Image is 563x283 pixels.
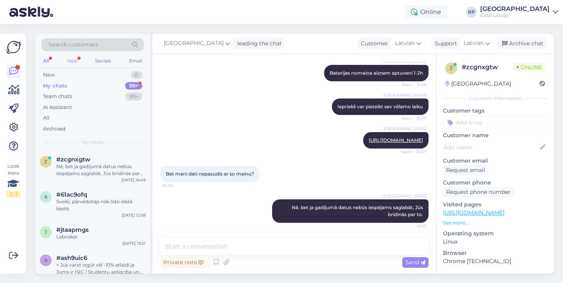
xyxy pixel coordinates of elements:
div: Team chats [43,93,72,100]
a: [URL][DOMAIN_NAME] [443,209,504,216]
div: Customer information [443,95,547,102]
div: Request phone number [443,187,514,197]
span: Seen ✓ 16:46 [397,82,426,88]
span: Latvian [395,39,415,48]
span: #zcgnxgtw [56,156,90,163]
div: Customer [358,39,388,48]
div: Online [405,5,447,19]
div: New [43,71,55,79]
span: 16:49 [163,183,192,188]
span: [GEOGRAPHIC_DATA] [384,59,426,64]
div: Web [65,56,79,66]
div: All [43,114,50,122]
img: Askly Logo [6,40,21,55]
span: Seen ✓ 16:47 [397,149,426,155]
p: Operating system [443,229,547,238]
div: 99+ [126,93,142,100]
div: 99+ [125,82,142,90]
div: All [41,56,50,66]
div: Archived [43,125,66,133]
p: Browser [443,249,547,257]
div: Request email [443,165,488,176]
span: j [45,229,47,235]
div: Archive chat [497,38,547,49]
span: Nē, bet ja gadijumā datus nebūs iespējams saglabāt, Jūs brīdinās par to. [292,204,424,217]
span: [GEOGRAPHIC_DATA] [384,193,426,199]
p: Customer email [443,157,547,165]
span: Send [405,259,425,266]
span: z [450,65,453,71]
span: Baterijas nomaiņa aizņem aptuveni 1-2h [330,70,423,76]
div: iDeal Latvija [480,12,550,18]
span: #61ac9ofq [56,191,87,198]
p: Linux [443,238,547,246]
p: See more ... [443,219,547,226]
span: [GEOGRAPHIC_DATA] [384,92,426,98]
div: leading the chat [234,39,282,48]
a: [GEOGRAPHIC_DATA]iDeal Latvija [480,6,558,18]
span: 6 [45,194,47,200]
div: [DATE] 12:58 [122,212,145,218]
span: z [44,159,47,165]
input: Add a tag [443,116,547,128]
p: Customer name [443,131,547,140]
div: Support [432,39,457,48]
span: Seen ✓ 16:47 [397,115,426,121]
div: [DATE] 19:21 [122,240,145,246]
span: Latvian [464,39,484,48]
span: [GEOGRAPHIC_DATA] [164,39,224,48]
div: Extra [443,273,547,280]
div: Look Here [6,163,20,198]
span: 16:57 [397,223,426,229]
div: 2 / 3 [6,191,20,198]
div: Email [127,56,144,66]
span: Online [513,63,545,72]
div: Labvakar [56,233,145,240]
span: My chats [82,139,103,146]
span: a [44,257,48,263]
div: Socials [93,56,113,66]
span: Iepriekš var pieteikt sev vēlamo laiku [337,104,423,109]
span: Bet mani dati nepazudis ar so mainu? [166,171,254,177]
div: RP [466,7,477,18]
p: Visited pages [443,201,547,209]
div: Private note [160,257,206,268]
span: Search customers [48,41,98,49]
div: # zcgnxgtw [462,63,513,72]
div: [DATE] 16:49 [121,177,145,183]
div: + Jūs varat iegūt vēl -10% atlaidi ja Jums ir ISIC / Studentu apliecība un vismaz 18 gadi. [56,262,145,276]
input: Add name [443,143,538,152]
div: Sveiki, pārvēdotājs nāk līdzi iekšā kastē. [56,198,145,212]
span: [GEOGRAPHIC_DATA] [384,126,426,132]
div: AI Assistant [43,104,72,111]
div: 0 [131,71,142,79]
div: My chats [43,82,67,90]
span: #ash9uic6 [56,254,87,262]
div: [GEOGRAPHIC_DATA] [445,80,511,88]
div: [GEOGRAPHIC_DATA] [480,6,550,12]
p: Chrome [TECHNICAL_ID] [443,257,547,265]
div: Nē, bet ja gadijumā datus nebūs iespējams saglabāt, Jūs brīdinās par to. [56,163,145,177]
span: #jtaapmgs [56,226,89,233]
p: Customer phone [443,179,547,187]
a: [URL][DOMAIN_NAME] [369,137,423,143]
p: Customer tags [443,107,547,115]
